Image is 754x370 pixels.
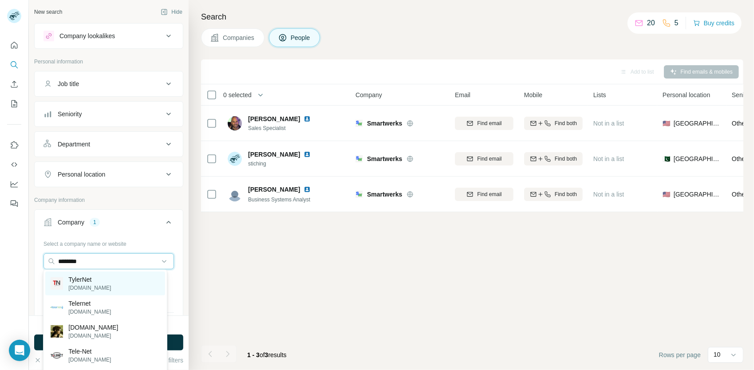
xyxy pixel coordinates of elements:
button: Find both [524,188,583,201]
img: Avatar [228,187,242,201]
button: Find email [455,117,513,130]
img: LinkedIn logo [304,186,311,193]
span: Smartwerks [367,154,402,163]
p: 5 [675,18,679,28]
button: Dashboard [7,176,21,192]
button: Find email [455,188,513,201]
h4: Search [201,11,743,23]
div: Open Intercom Messenger [9,340,30,361]
span: Personal location [663,91,710,99]
button: Company lookalikes [35,25,183,47]
span: 🇺🇸 [663,190,670,199]
div: Personal location [58,170,105,179]
button: Search [7,57,21,73]
span: Not in a list [593,191,624,198]
span: [GEOGRAPHIC_DATA] [674,154,721,163]
span: 3 [265,351,268,358]
button: Find both [524,117,583,130]
p: 20 [647,18,655,28]
p: [DOMAIN_NAME] [68,284,111,292]
img: LinkedIn logo [304,151,311,158]
img: Telernet [51,301,63,314]
img: Avatar [228,152,242,166]
span: Sales Specialist [248,124,321,132]
img: Avatar [228,116,242,130]
button: Buy credits [693,17,734,29]
span: Not in a list [593,155,624,162]
p: [DOMAIN_NAME] [68,356,111,364]
button: Seniority [35,103,183,125]
span: Find both [555,119,577,127]
div: New search [34,8,62,16]
span: 0 selected [223,91,252,99]
button: Company1 [35,212,183,236]
img: TylerNet [51,277,63,290]
p: Personal information [34,58,183,66]
p: TylerNet [68,275,111,284]
button: Hide [154,5,189,19]
span: [PERSON_NAME] [248,150,300,159]
span: Find both [555,190,577,198]
p: [DOMAIN_NAME] [68,323,118,332]
button: Enrich CSV [7,76,21,92]
span: Find both [555,155,577,163]
span: Find email [477,155,501,163]
span: of [260,351,265,358]
span: Other [732,155,747,162]
button: Find both [524,152,583,165]
span: [GEOGRAPHIC_DATA] [674,119,721,128]
button: Job title [35,73,183,94]
span: [GEOGRAPHIC_DATA] [674,190,721,199]
p: Tele-Net [68,347,111,356]
button: Personal location [35,164,183,185]
span: [PERSON_NAME] [248,114,300,123]
span: Smartwerks [367,190,402,199]
button: My lists [7,96,21,112]
span: Smartwerks [367,119,402,128]
button: Use Surfe API [7,157,21,173]
span: Company [355,91,382,99]
span: results [247,351,287,358]
p: Telernet [68,299,111,308]
span: Rows per page [659,350,701,359]
img: Logo of Smartwerks [355,191,363,198]
div: Seniority [58,110,82,118]
button: Run search [34,335,183,350]
span: Companies [223,33,255,42]
span: People [291,33,311,42]
img: LinkedIn logo [304,115,311,122]
div: Company lookalikes [59,31,115,40]
img: Logo of Smartwerks [355,120,363,127]
div: Select a company name or website [43,236,174,248]
span: Lists [593,91,606,99]
img: trle.net [51,325,63,338]
span: stiching [248,160,321,168]
div: Company [58,218,84,227]
button: Feedback [7,196,21,212]
img: Tele-Net [51,349,63,362]
p: [DOMAIN_NAME] [68,332,118,340]
span: Email [455,91,470,99]
span: 1 - 3 [247,351,260,358]
img: Logo of Smartwerks [355,155,363,162]
div: Department [58,140,90,149]
span: Not in a list [593,120,624,127]
p: 10 [714,350,721,359]
span: [PERSON_NAME] [248,185,300,194]
span: Business Systems Analyst [248,197,310,203]
span: Find email [477,119,501,127]
p: [DOMAIN_NAME] [68,308,111,316]
span: Find email [477,190,501,198]
button: Quick start [7,37,21,53]
span: Mobile [524,91,542,99]
span: Other [732,191,747,198]
p: Company information [34,196,183,204]
span: 🇺🇸 [663,119,670,128]
div: 1 [90,218,100,226]
button: Department [35,134,183,155]
button: Find email [455,152,513,165]
span: 🇵🇰 [663,154,670,163]
div: Job title [58,79,79,88]
button: Clear [34,356,59,365]
span: Other [732,120,747,127]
